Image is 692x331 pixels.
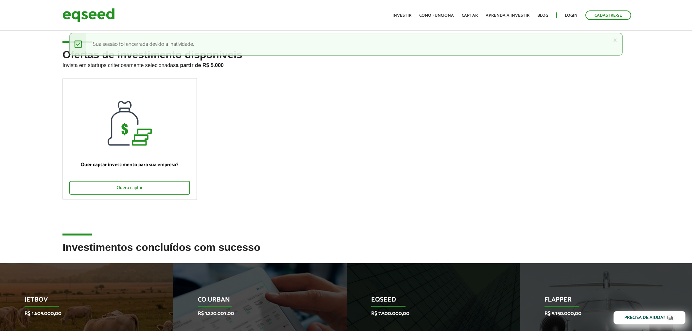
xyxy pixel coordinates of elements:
[62,49,629,78] h2: Ofertas de investimento disponíveis
[462,13,478,18] a: Captar
[371,296,486,307] p: EqSeed
[565,13,578,18] a: Login
[392,13,411,18] a: Investir
[585,10,631,20] a: Cadastre-se
[69,162,190,168] p: Quer captar investimento para sua empresa?
[545,296,659,307] p: Flapper
[613,37,617,44] a: ×
[69,33,623,56] div: Sua sessão foi encerrada devido a inatividade.
[419,13,454,18] a: Como funciona
[25,310,139,317] p: R$ 1.605.000,00
[176,62,224,68] strong: a partir de R$ 5.000
[371,310,486,317] p: R$ 7.500.000,00
[198,296,312,307] p: Co.Urban
[62,7,115,24] img: EqSeed
[69,181,190,195] div: Quero captar
[62,61,629,68] p: Invista em startups criteriosamente selecionadas
[486,13,529,18] a: Aprenda a investir
[198,310,312,317] p: R$ 1.220.007,00
[545,310,659,317] p: R$ 5.150.000,00
[62,242,629,263] h2: Investimentos concluídos com sucesso
[537,13,548,18] a: Blog
[25,296,139,307] p: JetBov
[62,78,197,200] a: Quer captar investimento para sua empresa? Quero captar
